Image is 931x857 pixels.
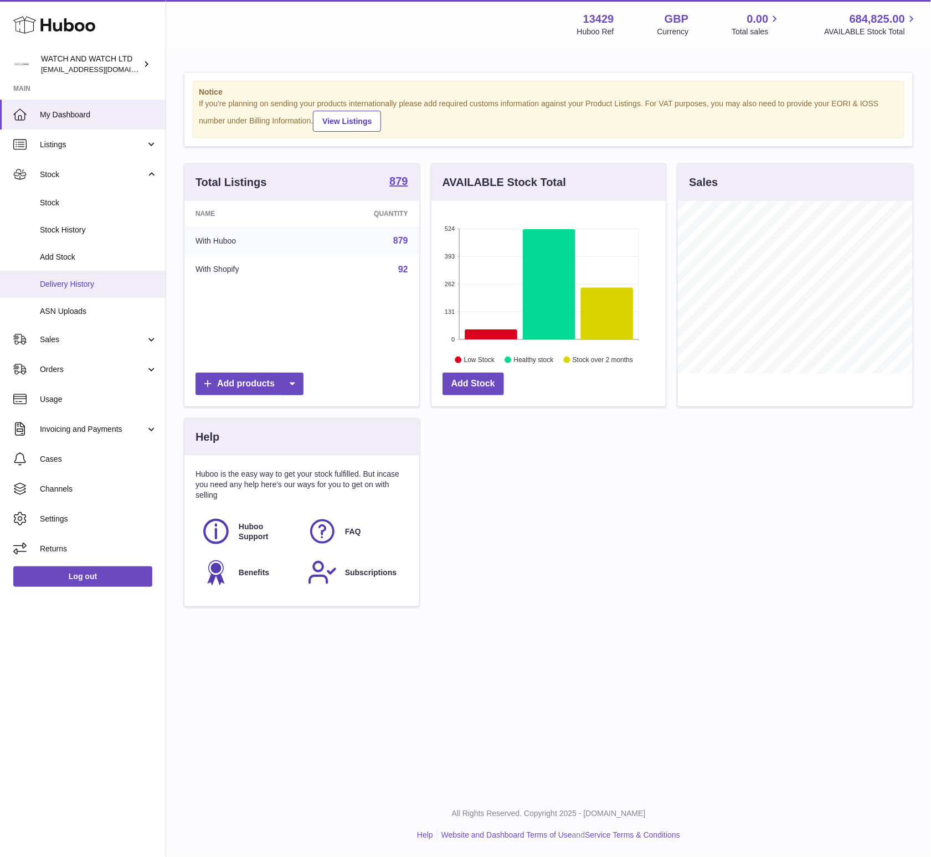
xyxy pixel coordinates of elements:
strong: 13429 [583,12,614,27]
a: View Listings [313,111,381,132]
td: With Huboo [184,226,311,255]
span: Stock History [40,225,157,235]
h3: Sales [689,175,718,190]
a: Website and Dashboard Terms of Use [441,830,572,839]
a: Log out [13,566,152,586]
a: 879 [389,175,408,189]
div: WATCH AND WATCH LTD [41,54,141,75]
span: Sales [40,334,146,345]
span: Settings [40,514,157,524]
a: Subscriptions [307,557,403,587]
span: Cases [40,454,157,464]
strong: 879 [389,175,408,187]
h3: Total Listings [196,175,267,190]
a: 684,825.00 AVAILABLE Stock Total [824,12,918,37]
strong: GBP [665,12,688,27]
span: Total sales [732,27,781,37]
span: FAQ [345,526,361,537]
span: Benefits [239,567,269,578]
a: Huboo Support [201,517,296,546]
span: Orders [40,364,146,375]
text: 0 [451,336,455,343]
span: Delivery History [40,279,157,290]
img: baris@watchandwatch.co.uk [13,56,30,73]
a: Benefits [201,557,296,587]
text: 131 [445,308,455,315]
a: 92 [398,265,408,274]
span: Listings [40,140,146,150]
span: 0.00 [747,12,769,27]
span: Usage [40,394,157,405]
text: 524 [445,225,455,232]
span: Returns [40,544,157,554]
li: and [438,830,680,840]
th: Quantity [311,201,419,226]
div: If you're planning on sending your products internationally please add required customs informati... [199,99,898,132]
text: Stock over 2 months [573,356,633,364]
a: FAQ [307,517,403,546]
span: ASN Uploads [40,306,157,317]
a: 0.00 Total sales [732,12,781,37]
h3: AVAILABLE Stock Total [443,175,566,190]
span: Stock [40,169,146,180]
span: Huboo Support [239,522,295,543]
div: Huboo Ref [577,27,614,37]
a: Add products [196,373,304,395]
span: Subscriptions [345,567,397,578]
strong: Notice [199,87,898,97]
span: Invoicing and Payments [40,424,146,435]
span: [EMAIL_ADDRESS][DOMAIN_NAME] [41,65,163,74]
span: AVAILABLE Stock Total [824,27,918,37]
text: 393 [445,253,455,260]
p: Huboo is the easy way to get your stock fulfilled. But incase you need any help here's our ways f... [196,469,408,500]
a: Service Terms & Conditions [585,830,680,839]
div: Currency [657,27,689,37]
a: 879 [393,236,408,245]
p: All Rights Reserved. Copyright 2025 - [DOMAIN_NAME] [175,808,922,819]
text: Healthy stock [513,356,554,364]
a: Add Stock [443,373,504,395]
span: Stock [40,198,157,208]
text: Low Stock [464,356,495,364]
h3: Help [196,430,219,445]
td: With Shopify [184,255,311,284]
text: 262 [445,281,455,287]
a: Help [417,830,433,839]
span: Add Stock [40,252,157,262]
span: Channels [40,484,157,494]
th: Name [184,201,311,226]
span: My Dashboard [40,110,157,120]
span: 684,825.00 [850,12,905,27]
